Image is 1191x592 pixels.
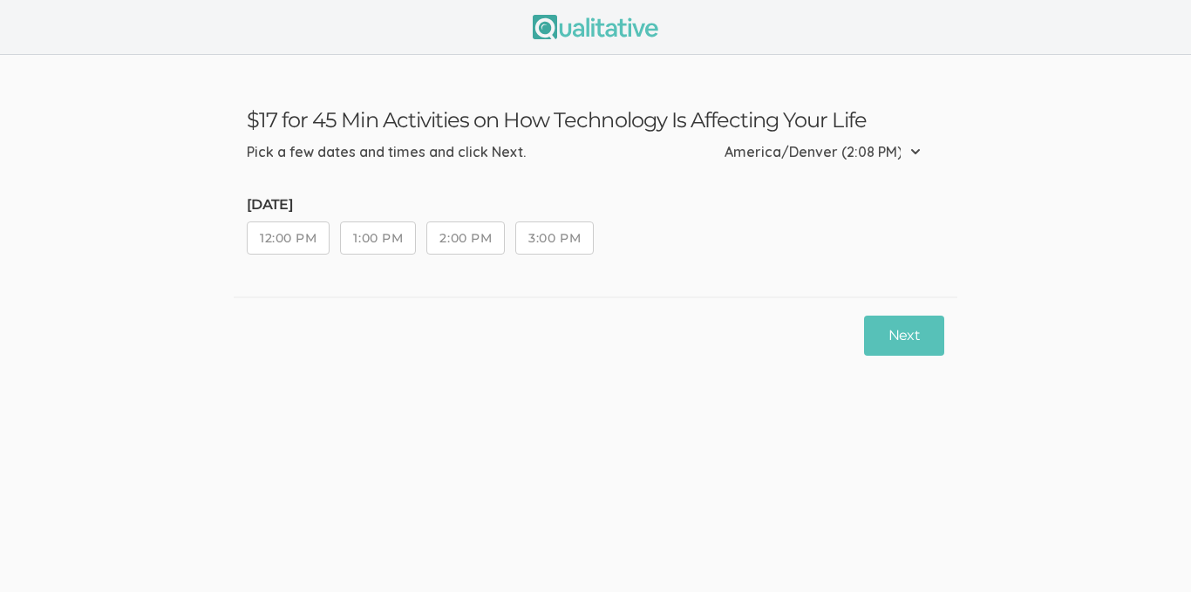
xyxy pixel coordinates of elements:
[247,197,604,213] h5: [DATE]
[247,221,330,255] button: 12:00 PM
[247,107,944,133] h3: $17 for 45 Min Activities on How Technology Is Affecting Your Life
[533,15,658,39] img: Qualitative
[340,221,416,255] button: 1:00 PM
[247,142,526,162] div: Pick a few dates and times and click Next.
[864,316,944,357] button: Next
[426,221,505,255] button: 2:00 PM
[515,221,594,255] button: 3:00 PM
